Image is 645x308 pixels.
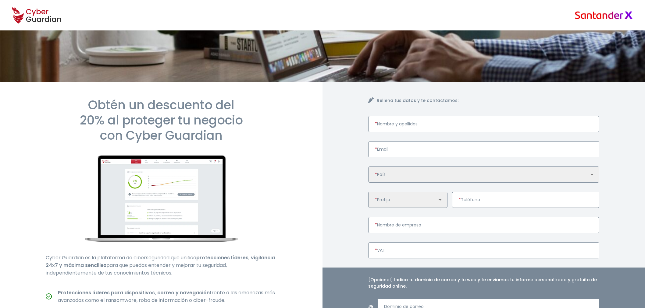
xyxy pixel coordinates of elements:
[368,277,599,289] h4: [Opcional] Indica tu dominio de correo y tu web y te enviamos tu informe personalizado y gratuito...
[575,11,633,19] img: Santander X logo
[58,289,277,304] p: frente a las amenazas más avanzadas como el ransomware, robo de información o ciber-fraude.
[46,254,275,269] strong: protecciones líderes, vigilancia 24x7 y máxima sencillez
[46,97,277,143] h1: Obtén un descuento del 20% al proteger tu negocio con Cyber Guardian
[452,192,599,208] input: Introduce un número de teléfono válido.
[46,254,277,277] p: Cyber Guardian es la plataforma de ciberseguridad que unifica para que puedas entender y mejorar ...
[58,289,210,296] strong: Protecciones líderes para dispositivos, correo y navegación
[377,97,599,104] h4: Rellena tus datos y te contactamos:
[85,155,237,242] img: cyberguardian-home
